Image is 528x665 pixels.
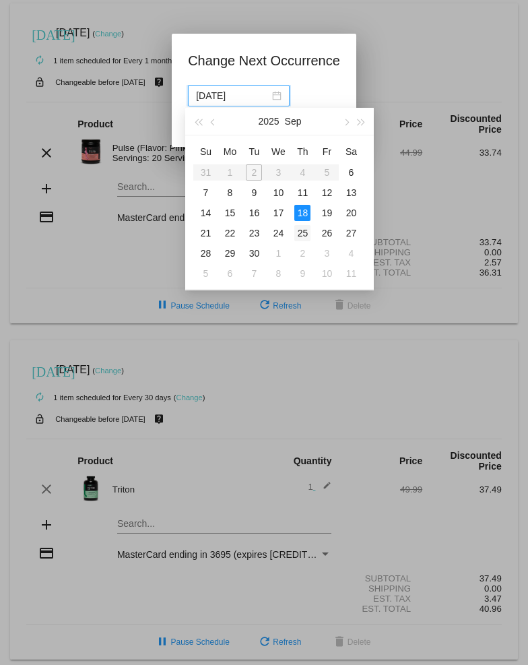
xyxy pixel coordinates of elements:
[266,263,290,284] td: 10/8/2025
[197,205,213,221] div: 14
[319,265,335,282] div: 10
[290,141,315,162] th: Thu
[315,223,339,243] td: 9/26/2025
[266,183,290,203] td: 9/10/2025
[193,203,218,223] td: 9/14/2025
[193,141,218,162] th: Sun
[294,185,310,201] div: 11
[343,185,359,201] div: 13
[242,203,266,223] td: 9/16/2025
[315,183,339,203] td: 9/12/2025
[270,225,286,241] div: 24
[339,223,363,243] td: 9/27/2025
[343,225,359,241] div: 27
[246,225,262,241] div: 23
[290,263,315,284] td: 10/9/2025
[294,225,310,241] div: 25
[290,203,315,223] td: 9/18/2025
[285,108,302,135] button: Sep
[339,243,363,263] td: 10/4/2025
[218,183,242,203] td: 9/8/2025
[339,203,363,223] td: 9/20/2025
[218,243,242,263] td: 9/29/2025
[319,185,335,201] div: 12
[218,203,242,223] td: 9/15/2025
[315,203,339,223] td: 9/19/2025
[196,88,269,103] input: Select date
[222,185,238,201] div: 8
[315,141,339,162] th: Fri
[343,265,359,282] div: 11
[290,223,315,243] td: 9/25/2025
[266,223,290,243] td: 9/24/2025
[193,223,218,243] td: 9/21/2025
[193,243,218,263] td: 9/28/2025
[270,265,286,282] div: 8
[246,245,262,261] div: 30
[270,185,286,201] div: 10
[197,225,213,241] div: 21
[270,245,286,261] div: 1
[339,263,363,284] td: 10/11/2025
[294,265,310,282] div: 9
[290,243,315,263] td: 10/2/2025
[222,265,238,282] div: 6
[242,243,266,263] td: 9/30/2025
[343,205,359,221] div: 20
[222,205,238,221] div: 15
[315,263,339,284] td: 10/10/2025
[222,225,238,241] div: 22
[242,223,266,243] td: 9/23/2025
[258,108,279,135] button: 2025
[343,245,359,261] div: 4
[197,185,213,201] div: 7
[188,50,340,71] h1: Change Next Occurrence
[193,263,218,284] td: 10/5/2025
[315,243,339,263] td: 10/3/2025
[191,108,205,135] button: Last year (Control + left)
[270,205,286,221] div: 17
[242,141,266,162] th: Tue
[218,141,242,162] th: Mon
[339,162,363,183] td: 9/6/2025
[290,183,315,203] td: 9/11/2025
[319,225,335,241] div: 26
[266,203,290,223] td: 9/17/2025
[218,263,242,284] td: 10/6/2025
[193,183,218,203] td: 9/7/2025
[197,265,213,282] div: 5
[339,183,363,203] td: 9/13/2025
[294,245,310,261] div: 2
[206,108,221,135] button: Previous month (PageUp)
[294,205,310,221] div: 18
[266,141,290,162] th: Wed
[246,265,262,282] div: 7
[319,205,335,221] div: 19
[242,263,266,284] td: 10/7/2025
[339,141,363,162] th: Sat
[222,245,238,261] div: 29
[242,183,266,203] td: 9/9/2025
[354,108,368,135] button: Next year (Control + right)
[339,108,354,135] button: Next month (PageDown)
[197,245,213,261] div: 28
[319,245,335,261] div: 3
[218,223,242,243] td: 9/22/2025
[246,205,262,221] div: 16
[266,243,290,263] td: 10/1/2025
[343,164,359,181] div: 6
[246,185,262,201] div: 9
